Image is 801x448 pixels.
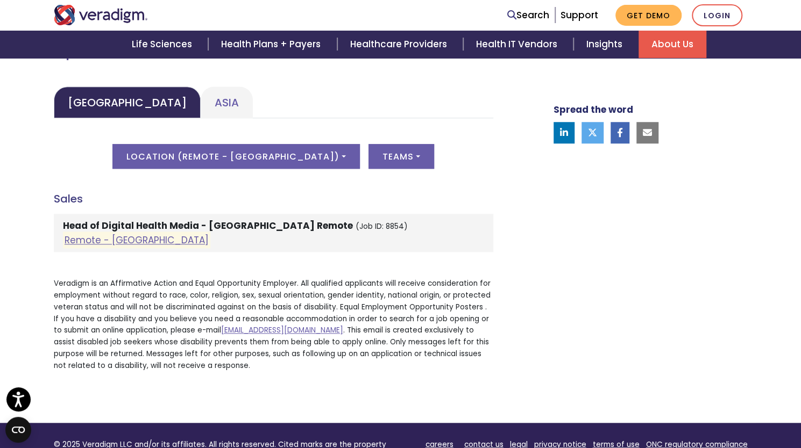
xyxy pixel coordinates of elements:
[554,103,633,116] strong: Spread the word
[119,31,208,58] a: Life Sciences
[368,144,434,169] button: Teams
[65,234,209,247] a: Remote - [GEOGRAPHIC_DATA]
[573,31,639,58] a: Insights
[201,86,253,118] a: Asia
[112,144,360,169] button: Location (Remote - [GEOGRAPHIC_DATA])
[54,192,493,205] h4: Sales
[54,42,493,61] h2: Open Positions
[463,31,573,58] a: Health IT Vendors
[356,221,408,232] small: (Job ID: 8854)
[561,9,598,21] a: Support
[692,4,742,26] a: Login
[208,31,337,58] a: Health Plans + Payers
[63,219,353,232] strong: Head of Digital Health Media - [GEOGRAPHIC_DATA] Remote
[337,31,463,58] a: Healthcare Providers
[54,278,493,371] p: Veradigm is an Affirmative Action and Equal Opportunity Employer. All qualified applicants will r...
[639,31,706,58] a: About Us
[615,5,682,26] a: Get Demo
[54,86,201,118] a: [GEOGRAPHIC_DATA]
[54,5,148,25] img: Veradigm logo
[507,8,549,23] a: Search
[221,325,343,335] a: [EMAIL_ADDRESS][DOMAIN_NAME]
[5,417,31,443] button: Open CMP widget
